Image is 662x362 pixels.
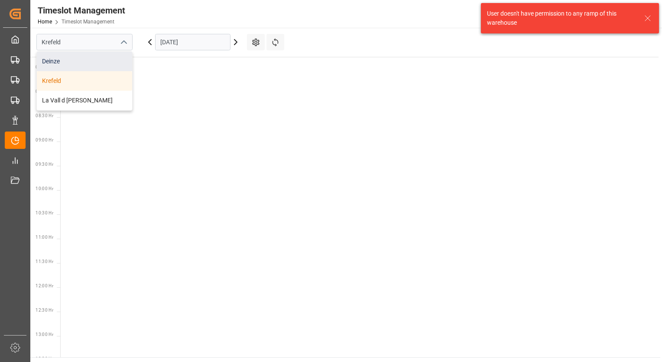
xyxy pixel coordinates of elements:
div: Deinze [37,52,132,71]
span: 12:30 Hr [36,308,53,313]
input: Type to search/select [36,34,133,50]
span: 11:30 Hr [36,259,53,264]
div: Timeslot Management [38,4,125,17]
span: 08:00 Hr [36,89,53,94]
input: DD.MM.YYYY [155,34,230,50]
div: Krefeld [37,71,132,91]
span: 13:00 Hr [36,332,53,337]
span: 10:00 Hr [36,186,53,191]
span: 09:00 Hr [36,138,53,142]
div: La Vall d [PERSON_NAME] [37,91,132,110]
span: 13:30 Hr [36,356,53,361]
div: User doesn't have permission to any ramp of this warehouse [487,9,636,27]
span: 08:30 Hr [36,113,53,118]
button: close menu [117,36,130,49]
a: Home [38,19,52,25]
span: 11:00 Hr [36,235,53,240]
span: 09:30 Hr [36,162,53,167]
span: 10:30 Hr [36,211,53,215]
span: 12:00 Hr [36,283,53,288]
span: 07:30 Hr [36,65,53,69]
